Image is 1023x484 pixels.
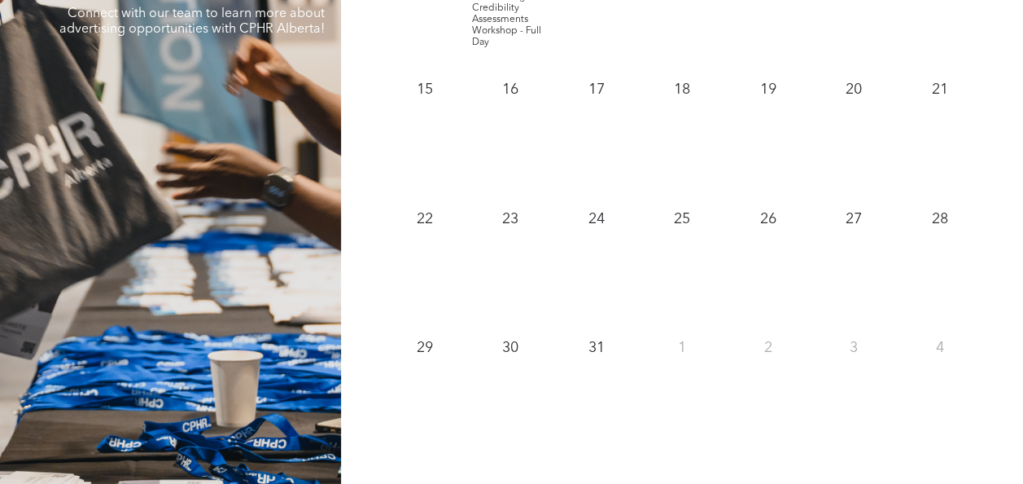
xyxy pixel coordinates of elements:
[667,75,697,104] p: 18
[667,205,697,234] p: 25
[410,333,439,363] p: 29
[667,333,697,363] p: 1
[410,75,439,104] p: 15
[59,7,325,36] span: Connect with our team to learn more about advertising opportunities with CPHR Alberta!
[582,205,611,234] p: 24
[925,333,954,363] p: 4
[582,75,611,104] p: 17
[839,333,868,363] p: 3
[925,75,954,104] p: 21
[496,205,525,234] p: 23
[496,333,525,363] p: 30
[839,75,868,104] p: 20
[925,205,954,234] p: 28
[753,205,782,234] p: 26
[582,333,611,363] p: 31
[839,205,868,234] p: 27
[753,333,782,363] p: 2
[496,75,525,104] p: 16
[753,75,782,104] p: 19
[410,205,439,234] p: 22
